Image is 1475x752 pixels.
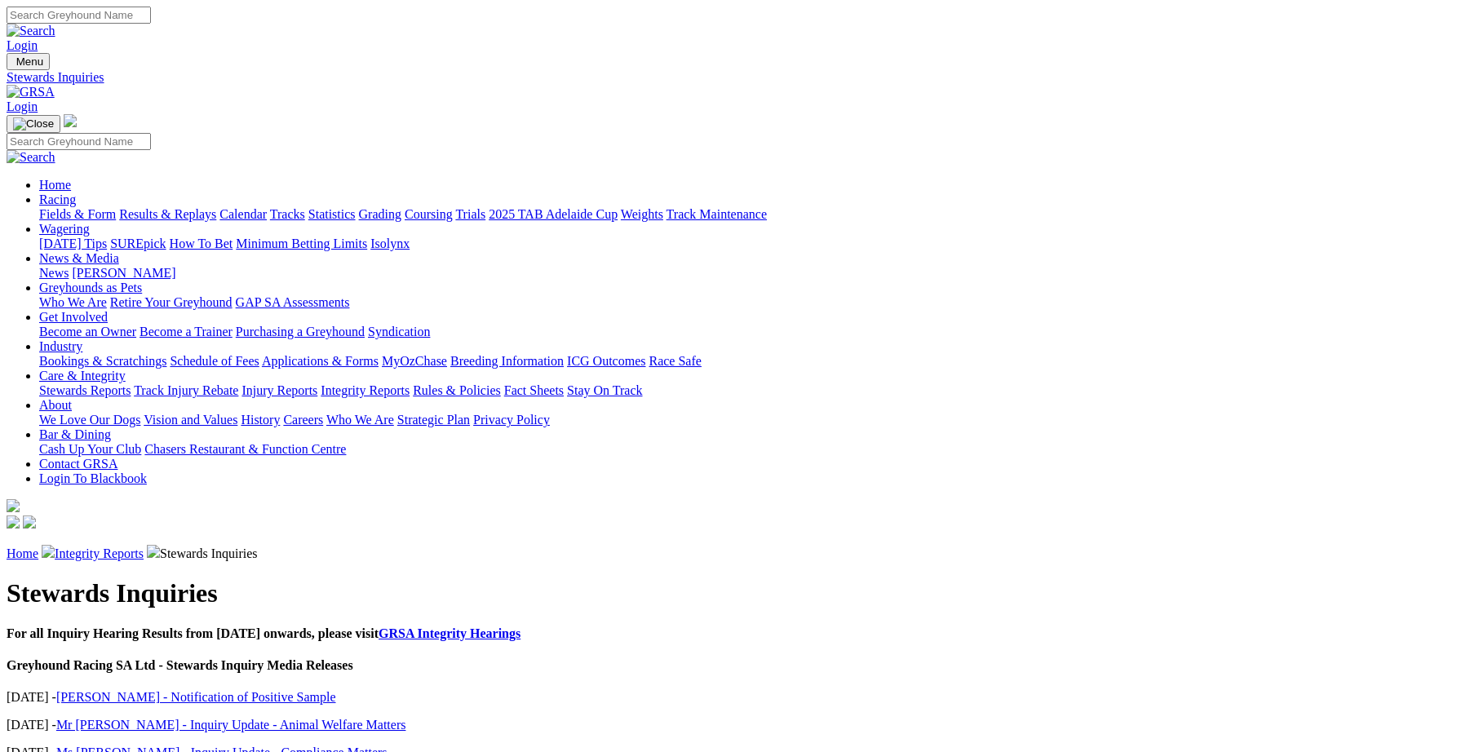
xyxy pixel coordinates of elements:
[39,266,69,280] a: News
[567,354,645,368] a: ICG Outcomes
[39,325,136,338] a: Become an Owner
[397,413,470,427] a: Strategic Plan
[39,251,119,265] a: News & Media
[170,237,233,250] a: How To Bet
[39,457,117,471] a: Contact GRSA
[144,413,237,427] a: Vision and Values
[16,55,43,68] span: Menu
[7,578,1468,608] h1: Stewards Inquiries
[7,100,38,113] a: Login
[405,207,453,221] a: Coursing
[39,442,141,456] a: Cash Up Your Club
[262,354,379,368] a: Applications & Forms
[39,295,107,309] a: Who We Are
[241,413,280,427] a: History
[39,237,107,250] a: [DATE] Tips
[39,207,116,221] a: Fields & Form
[7,53,50,70] button: Toggle navigation
[140,325,233,338] a: Become a Trainer
[326,413,394,427] a: Who We Are
[7,24,55,38] img: Search
[39,237,1468,251] div: Wagering
[7,545,1468,561] p: Stewards Inquiries
[359,207,401,221] a: Grading
[504,383,564,397] a: Fact Sheets
[134,383,238,397] a: Track Injury Rebate
[368,325,430,338] a: Syndication
[7,70,1468,85] a: Stewards Inquiries
[7,499,20,512] img: logo-grsa-white.png
[621,207,663,221] a: Weights
[39,413,140,427] a: We Love Our Dogs
[39,310,108,324] a: Get Involved
[7,115,60,133] button: Toggle navigation
[39,383,1468,398] div: Care & Integrity
[56,690,336,704] a: [PERSON_NAME] - Notification of Positive Sample
[23,515,36,529] img: twitter.svg
[241,383,317,397] a: Injury Reports
[39,354,166,368] a: Bookings & Scratchings
[39,207,1468,222] div: Racing
[39,222,90,236] a: Wagering
[236,295,350,309] a: GAP SA Assessments
[39,383,131,397] a: Stewards Reports
[55,546,144,560] a: Integrity Reports
[39,295,1468,310] div: Greyhounds as Pets
[39,354,1468,369] div: Industry
[64,114,77,127] img: logo-grsa-white.png
[473,413,550,427] a: Privacy Policy
[7,626,520,640] b: For all Inquiry Hearing Results from [DATE] onwards, please visit
[283,413,323,427] a: Careers
[567,383,642,397] a: Stay On Track
[7,718,1468,732] p: [DATE] -
[39,339,82,353] a: Industry
[7,85,55,100] img: GRSA
[72,266,175,280] a: [PERSON_NAME]
[7,690,1468,705] p: [DATE] -
[455,207,485,221] a: Trials
[236,325,365,338] a: Purchasing a Greyhound
[170,354,259,368] a: Schedule of Fees
[379,626,520,640] a: GRSA Integrity Hearings
[39,325,1468,339] div: Get Involved
[42,545,55,558] img: chevron-right.svg
[413,383,501,397] a: Rules & Policies
[110,237,166,250] a: SUREpick
[667,207,767,221] a: Track Maintenance
[39,427,111,441] a: Bar & Dining
[39,178,71,192] a: Home
[370,237,410,250] a: Isolynx
[7,658,1468,673] h4: Greyhound Racing SA Ltd - Stewards Inquiry Media Releases
[147,545,160,558] img: chevron-right.svg
[7,133,151,150] input: Search
[56,718,406,732] a: Mr [PERSON_NAME] - Inquiry Update - Animal Welfare Matters
[7,7,151,24] input: Search
[236,237,367,250] a: Minimum Betting Limits
[39,266,1468,281] div: News & Media
[308,207,356,221] a: Statistics
[39,192,76,206] a: Racing
[144,442,346,456] a: Chasers Restaurant & Function Centre
[270,207,305,221] a: Tracks
[489,207,618,221] a: 2025 TAB Adelaide Cup
[39,398,72,412] a: About
[7,38,38,52] a: Login
[39,369,126,383] a: Care & Integrity
[219,207,267,221] a: Calendar
[39,413,1468,427] div: About
[119,207,216,221] a: Results & Replays
[39,442,1468,457] div: Bar & Dining
[7,546,38,560] a: Home
[450,354,564,368] a: Breeding Information
[649,354,701,368] a: Race Safe
[39,281,142,294] a: Greyhounds as Pets
[13,117,54,130] img: Close
[110,295,233,309] a: Retire Your Greyhound
[382,354,447,368] a: MyOzChase
[7,515,20,529] img: facebook.svg
[39,471,147,485] a: Login To Blackbook
[321,383,410,397] a: Integrity Reports
[7,150,55,165] img: Search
